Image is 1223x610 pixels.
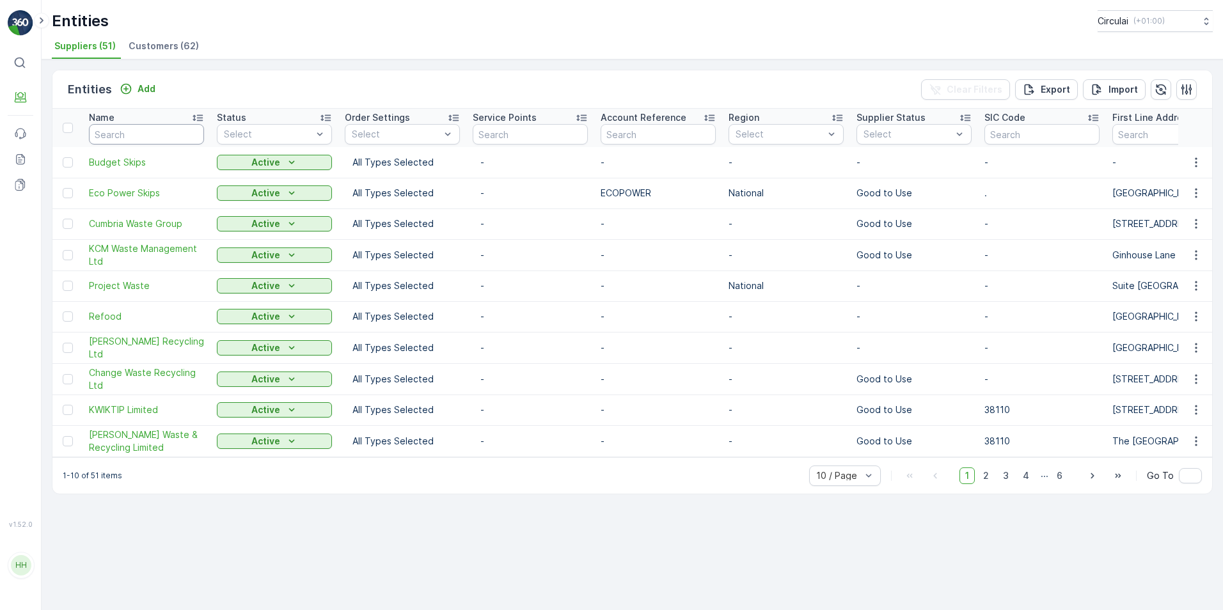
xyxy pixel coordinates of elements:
p: SIC Code [984,111,1025,124]
span: 6 [1051,467,1068,484]
p: Active [251,279,280,292]
p: - [601,279,716,292]
p: - [856,310,972,323]
a: Refood [89,310,204,323]
p: Good to Use [856,217,972,230]
button: Export [1015,79,1078,100]
p: Active [251,249,280,262]
button: Active [217,155,332,170]
input: Search [473,124,588,145]
p: - [480,310,580,323]
a: Eco Power Skips [89,187,204,199]
p: ... [1041,467,1048,484]
p: - [856,279,972,292]
button: Import [1083,79,1146,100]
button: Clear Filters [921,79,1010,100]
span: 1 [959,467,975,484]
p: Active [251,310,280,323]
p: - [984,217,1100,230]
div: Toggle Row Selected [63,281,73,291]
div: Toggle Row Selected [63,188,73,198]
p: Order Settings [345,111,410,124]
span: [PERSON_NAME] Waste & Recycling Limited [89,428,204,454]
p: - [729,217,844,230]
p: Circulai [1098,15,1128,27]
p: - [984,373,1100,386]
button: Active [217,278,332,293]
p: - [601,435,716,448]
p: Add [138,82,155,95]
p: - [729,156,844,169]
p: - [601,217,716,230]
div: Toggle Row Selected [63,374,73,384]
a: Melton Waste & Recycling Limited [89,428,204,454]
p: - [729,341,844,354]
p: - [480,249,580,262]
p: - [480,217,580,230]
div: Toggle Row Selected [63,157,73,168]
p: All Types Selected [352,435,452,448]
input: Search [89,124,204,145]
p: Account Reference [601,111,686,124]
p: - [480,156,580,169]
p: . [984,187,1100,199]
span: Cumbria Waste Group [89,217,204,230]
p: First Line Address [1112,111,1193,124]
span: Suppliers (51) [54,40,116,52]
p: - [601,310,716,323]
p: Select [736,128,824,141]
p: All Types Selected [352,279,452,292]
p: All Types Selected [352,187,452,199]
button: Active [217,402,332,418]
div: Toggle Row Selected [63,219,73,229]
p: All Types Selected [352,373,452,386]
p: 1-10 of 51 items [63,471,122,481]
p: Active [251,403,280,416]
p: Active [251,373,280,386]
p: Select [864,128,952,141]
p: Good to Use [856,403,972,416]
p: - [729,310,844,323]
a: Budget Skips [89,156,204,169]
span: KCM Waste Management Ltd [89,242,204,268]
p: All Types Selected [352,341,452,354]
button: Active [217,340,332,356]
p: - [729,373,844,386]
span: Change Waste Recycling Ltd [89,366,204,392]
p: Clear Filters [947,83,1002,96]
p: Entities [68,81,112,98]
p: - [729,249,844,262]
p: Name [89,111,114,124]
p: - [984,341,1100,354]
p: All Types Selected [352,403,452,416]
p: Region [729,111,759,124]
p: Export [1041,83,1070,96]
p: Entities [52,11,109,31]
p: Status [217,111,246,124]
p: - [601,249,716,262]
span: Customers (62) [129,40,199,52]
p: Select [352,128,440,141]
div: Toggle Row Selected [63,405,73,415]
p: - [480,341,580,354]
p: - [729,435,844,448]
p: ECOPOWER [601,187,716,199]
div: Toggle Row Selected [63,343,73,353]
p: Active [251,156,280,169]
p: - [480,187,580,199]
p: National [729,279,844,292]
span: KWIKTIP Limited [89,403,204,416]
p: Active [251,341,280,354]
button: Active [217,434,332,449]
p: - [729,403,844,416]
p: Import [1109,83,1138,96]
p: 38110 [984,403,1100,416]
p: Good to Use [856,373,972,386]
p: - [601,403,716,416]
p: Supplier Status [856,111,926,124]
div: HH [11,555,31,575]
span: Go To [1147,469,1174,482]
p: - [984,249,1100,262]
button: Circulai(+01:00) [1098,10,1213,32]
